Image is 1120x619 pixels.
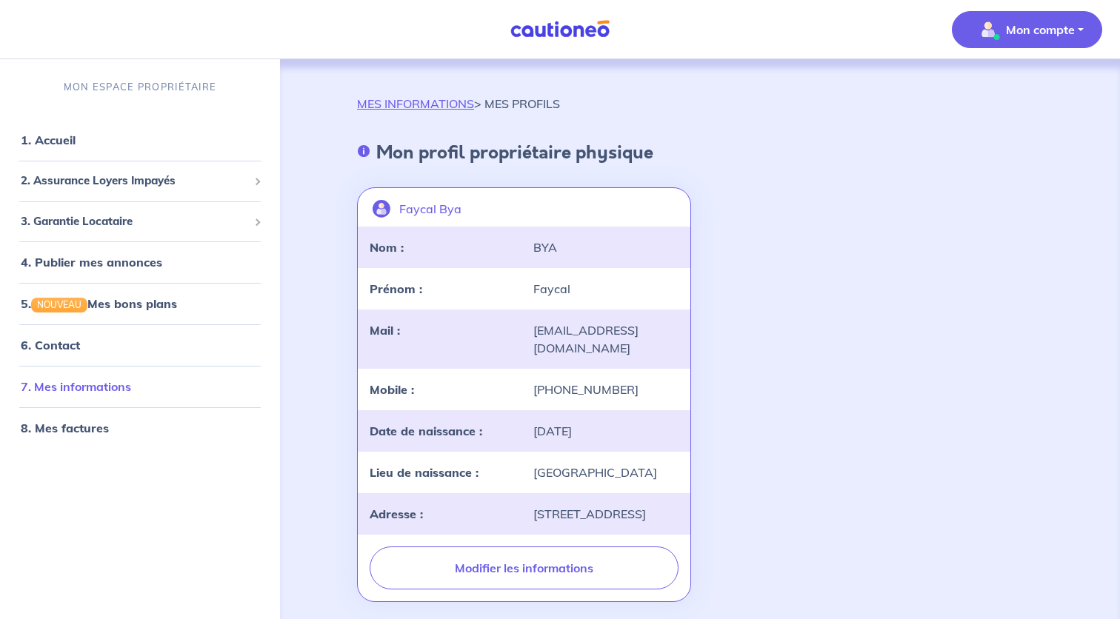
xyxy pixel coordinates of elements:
p: MON ESPACE PROPRIÉTAIRE [64,80,216,94]
img: illu_account_valid_menu.svg [976,18,1000,41]
span: 2. Assurance Loyers Impayés [21,173,248,190]
a: 1. Accueil [21,133,76,147]
strong: Lieu de naissance : [370,465,479,480]
a: 4. Publier mes annonces [21,255,162,270]
div: 7. Mes informations [6,372,274,401]
strong: Prénom : [370,281,422,296]
div: 2. Assurance Loyers Impayés [6,167,274,195]
div: 4. Publier mes annonces [6,247,274,277]
img: Cautioneo [504,20,616,39]
p: Faycal Bya [399,200,461,218]
div: 1. Accueil [6,125,274,155]
p: Mon compte [1006,21,1075,39]
div: [EMAIL_ADDRESS][DOMAIN_NAME] [524,321,688,357]
strong: Mobile : [370,382,414,397]
div: 5.NOUVEAUMes bons plans [6,289,274,318]
a: 5.NOUVEAUMes bons plans [21,296,177,311]
div: Faycal [524,280,688,298]
div: [DATE] [524,422,688,440]
strong: Date de naissance : [370,424,482,438]
div: [PHONE_NUMBER] [524,381,688,398]
div: BYA [524,238,688,256]
div: [STREET_ADDRESS] [524,505,688,523]
strong: Adresse : [370,506,423,521]
div: 6. Contact [6,330,274,360]
a: 7. Mes informations [21,379,131,394]
img: illu_account.svg [373,200,390,218]
a: 6. Contact [21,338,80,352]
button: Modifier les informations [370,546,679,589]
strong: Nom : [370,240,404,255]
div: 3. Garantie Locataire [6,207,274,235]
p: > MES PROFILS [357,95,560,113]
a: MES INFORMATIONS [357,96,474,111]
div: 8. Mes factures [6,413,274,443]
strong: Mail : [370,323,400,338]
button: illu_account_valid_menu.svgMon compte [952,11,1102,48]
div: [GEOGRAPHIC_DATA] [524,464,688,481]
h4: Mon profil propriétaire physique [376,142,653,164]
a: 8. Mes factures [21,421,109,435]
span: 3. Garantie Locataire [21,213,248,230]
